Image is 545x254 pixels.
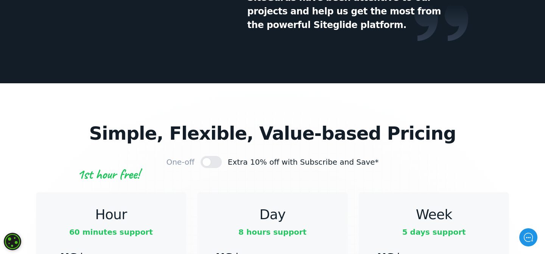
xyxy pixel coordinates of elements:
[371,226,497,238] p: 5 days support
[79,168,143,180] img: 1st Hour Free
[11,60,140,72] h2: How can we help?
[371,204,497,225] h3: Week
[11,46,140,58] h1: Hello there!
[49,90,91,96] span: New conversation
[228,156,379,168] div: Extra 10% off with Subscribe and Save*
[166,156,194,168] div: One-off
[48,204,174,225] h3: Hour
[12,86,140,101] button: New conversation
[519,228,537,246] iframe: gist-messenger-bubble-iframe
[210,204,335,225] h3: Day
[4,233,21,250] div: Cookie consent button
[36,120,509,147] h3: Simple, Flexible, Value-based Pricing
[11,12,55,24] img: Company Logo
[210,226,335,238] p: 8 hours support
[48,226,174,238] p: 60 minutes support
